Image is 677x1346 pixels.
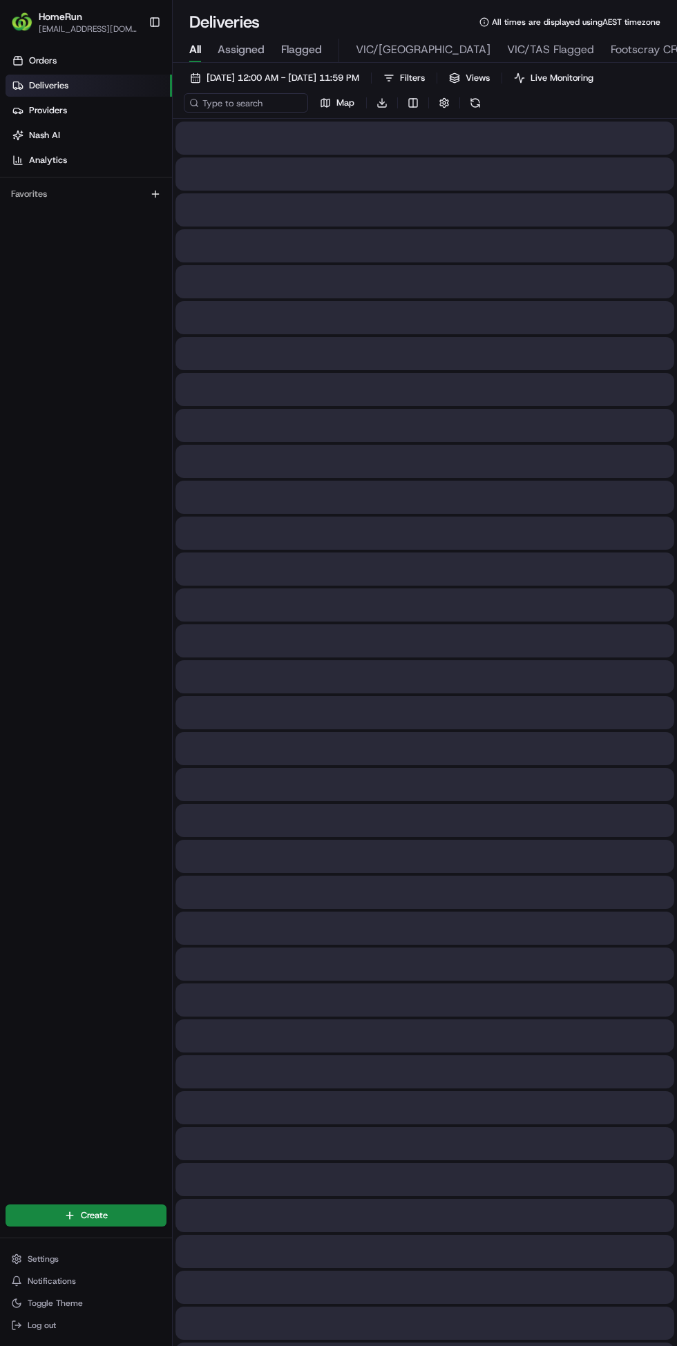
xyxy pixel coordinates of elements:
button: [EMAIL_ADDRESS][DOMAIN_NAME] [39,23,137,35]
span: All [189,41,201,58]
a: Nash AI [6,124,172,146]
span: Assigned [218,41,265,58]
span: Flagged [281,41,322,58]
span: Deliveries [29,79,68,92]
button: Filters [377,68,431,88]
span: Notifications [28,1276,76,1287]
span: Filters [400,72,425,84]
span: Views [466,72,490,84]
button: Views [443,68,496,88]
a: Deliveries [6,75,172,97]
button: Notifications [6,1271,166,1291]
span: Toggle Theme [28,1298,83,1309]
button: Settings [6,1249,166,1269]
span: VIC/[GEOGRAPHIC_DATA] [356,41,490,58]
span: Map [336,97,354,109]
button: Live Monitoring [508,68,600,88]
span: Analytics [29,154,67,166]
span: Nash AI [29,129,60,142]
a: Analytics [6,149,172,171]
input: Type to search [184,93,308,113]
span: Log out [28,1320,56,1331]
div: Favorites [6,183,166,205]
span: VIC/TAS Flagged [507,41,594,58]
span: Providers [29,104,67,117]
button: Map [314,93,361,113]
span: Orders [29,55,57,67]
button: Refresh [466,93,485,113]
button: Toggle Theme [6,1294,166,1313]
span: Live Monitoring [531,72,593,84]
button: [DATE] 12:00 AM - [DATE] 11:59 PM [184,68,365,88]
span: Settings [28,1253,59,1265]
span: [DATE] 12:00 AM - [DATE] 11:59 PM [207,72,359,84]
h1: Deliveries [189,11,260,33]
button: Log out [6,1316,166,1335]
button: Create [6,1204,166,1227]
a: Orders [6,50,172,72]
button: HomeRunHomeRun[EMAIL_ADDRESS][DOMAIN_NAME] [6,6,143,39]
button: HomeRun [39,10,82,23]
span: Create [81,1209,108,1222]
a: Providers [6,99,172,122]
img: HomeRun [11,11,33,33]
span: All times are displayed using AEST timezone [492,17,660,28]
